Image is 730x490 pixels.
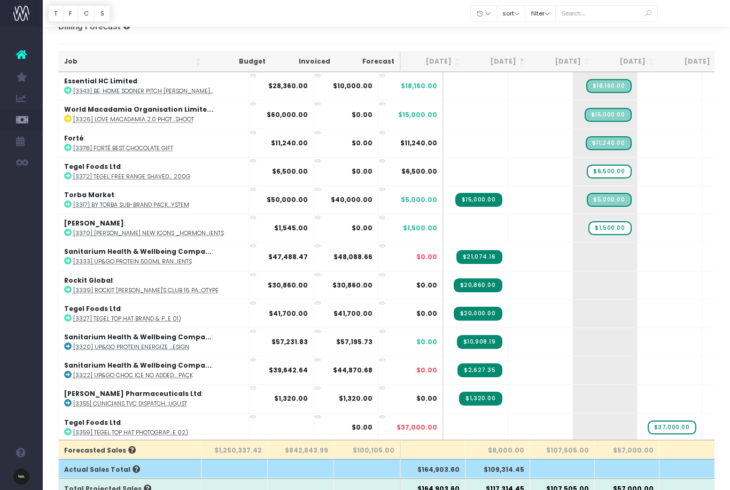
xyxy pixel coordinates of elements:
[416,252,437,262] span: $0.00
[587,193,631,207] span: Streamtime Draft Invoice: 3884 – [3317] By Torba Sub-Brand Packaging System
[465,459,530,478] th: $109,314.45
[456,250,502,264] span: Streamtime Invoice: 3873 – [3333] UP&GO Protein 500mL Range- Illustrative Ingredients
[73,201,189,209] abbr: [3317] By Torba Sub-Brand Packaging System
[59,356,249,384] td: :
[336,51,401,72] th: Forecast
[416,365,437,375] span: $0.00
[352,138,372,147] strong: $0.00
[73,400,187,408] abbr: [3355] Clinicians TVC Dispatch - August
[588,221,631,235] span: wayahead Sales Forecast Item
[59,185,249,214] td: :
[274,223,308,232] strong: $1,545.00
[64,304,121,313] strong: Tegel Foods Ltd
[13,469,29,485] img: images/default_profile_image.png
[587,165,631,178] span: wayahead Sales Forecast Item
[397,423,437,432] span: $37,000.00
[269,365,308,375] strong: $39,642.64
[59,384,249,413] td: :
[59,299,249,328] td: :
[268,281,308,290] strong: $30,860.00
[63,5,79,22] button: F
[333,365,372,375] strong: $44,870.68
[64,76,137,85] strong: Essential HC Limited
[416,281,437,290] span: $0.00
[59,271,249,299] td: :
[530,440,595,459] th: $107,505.00
[401,81,437,91] span: $18,160.00
[525,5,556,22] button: filter
[268,81,308,90] strong: $28,360.00
[401,167,437,176] span: $6,500.00
[64,190,114,199] strong: Torba Market
[59,328,249,356] td: :
[64,389,201,398] strong: [PERSON_NAME] Pharmaceuticals Ltd
[400,138,437,148] span: $11,240.00
[64,105,213,114] strong: World Macadamia Organisation Limite...
[64,219,124,228] strong: [PERSON_NAME]
[59,72,249,100] td: :
[352,423,372,432] strong: $0.00
[352,167,372,176] strong: $0.00
[271,337,308,346] strong: $57,231.83
[59,214,249,242] td: :
[59,129,249,157] td: :
[73,371,193,379] abbr: [3322] UP&GO Choc Ice No Added Sugar - 250ml & 12x250mL pack
[64,134,84,143] strong: Forté
[64,162,121,171] strong: Tegel Foods Ltd
[586,136,632,150] span: Streamtime Draft Invoice: 3895 – [3378] Forté Best Chocolate Gift
[586,79,632,93] span: Streamtime Draft Invoice: 3891 – [3343] Be. Pitch Brochure
[416,394,437,403] span: $0.00
[457,363,502,377] span: Streamtime Invoice: 3869 – [3322] UP&GO Choc Ice No Added Sugar - 250ml & 12x250mL pack
[403,223,437,233] span: $1,500.00
[201,440,268,459] th: $1,250,337.42
[401,51,465,72] th: Aug 25: activate to sort column ascending
[78,5,95,22] button: C
[333,81,372,90] strong: $10,000.00
[648,421,696,434] span: wayahead Sales Forecast Item
[64,361,212,370] strong: Sanitarium Health & Wellbeing Compa...
[73,87,213,95] abbr: [3343] Be. Home Sooner Pitch Brochure
[595,51,659,72] th: Nov 25: activate to sort column ascending
[59,413,249,441] td: :
[48,5,110,22] div: Vertical button group
[454,278,502,292] span: Streamtime Invoice: 3877 – [3339] Rockit Sam's Club 16 Pack Prototype
[73,144,173,152] abbr: [3378] Forté Best Chocolate Gift
[333,309,372,318] strong: $41,700.00
[267,110,308,119] strong: $60,000.00
[64,418,121,427] strong: Tegel Foods Ltd
[585,108,632,122] span: Streamtime Draft Invoice: 3867 – [3326] Love Macadamia 2.0 Photography Shoot
[352,110,372,119] strong: $0.00
[267,195,308,204] strong: $50,000.00
[64,276,113,285] strong: Rockit Global
[555,5,658,22] input: Search...
[398,110,437,120] span: $15,000.00
[454,307,502,321] span: Streamtime Invoice: 3878 – [3327] Tegel Top Hat Brand & Packaging Refresh (Phase 01)
[465,51,530,72] th: Sep 25: activate to sort column descending
[334,440,401,459] th: $100,105.00
[336,337,372,346] strong: $57,195.73
[459,392,502,406] span: Streamtime Invoice: 3875 – [3355] Clinicians TVC Dispatch - August
[352,223,372,232] strong: $0.00
[272,167,308,176] strong: $6,500.00
[73,286,219,294] abbr: [3339] Rockit Sam's Club 16 Pack Prototype
[268,440,334,459] th: $842,843.99
[331,195,372,204] strong: $40,000.00
[496,5,526,22] button: sort
[64,446,136,455] span: Forecasted Sales
[274,394,308,403] strong: $1,320.00
[73,315,181,323] abbr: [3327] Tegel Top Hat Brand & Packaging Refresh (Phase 01)
[59,100,249,128] td: :
[73,115,194,123] abbr: [3326] Love Macadamia 2.0 Photography Shoot
[73,429,188,437] abbr: [3359] Tegel Top Hat Photography & Artwork Production (Phase 02)
[271,138,308,147] strong: $11,240.00
[64,332,212,341] strong: Sanitarium Health & Wellbeing Compa...
[59,459,201,478] th: Actual Sales Total
[595,440,659,459] th: $57,000.00
[59,157,249,185] td: :
[271,51,336,72] th: Invoiced
[530,51,595,72] th: Oct 25: activate to sort column ascending
[268,252,308,261] strong: $47,488.47
[64,247,212,256] strong: Sanitarium Health & Wellbeing Compa...
[465,440,530,459] th: $8,000.00
[457,335,502,349] span: Streamtime Invoice: 3866 – [3320] UP&GO Protein Energize 250mL FOP Artwork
